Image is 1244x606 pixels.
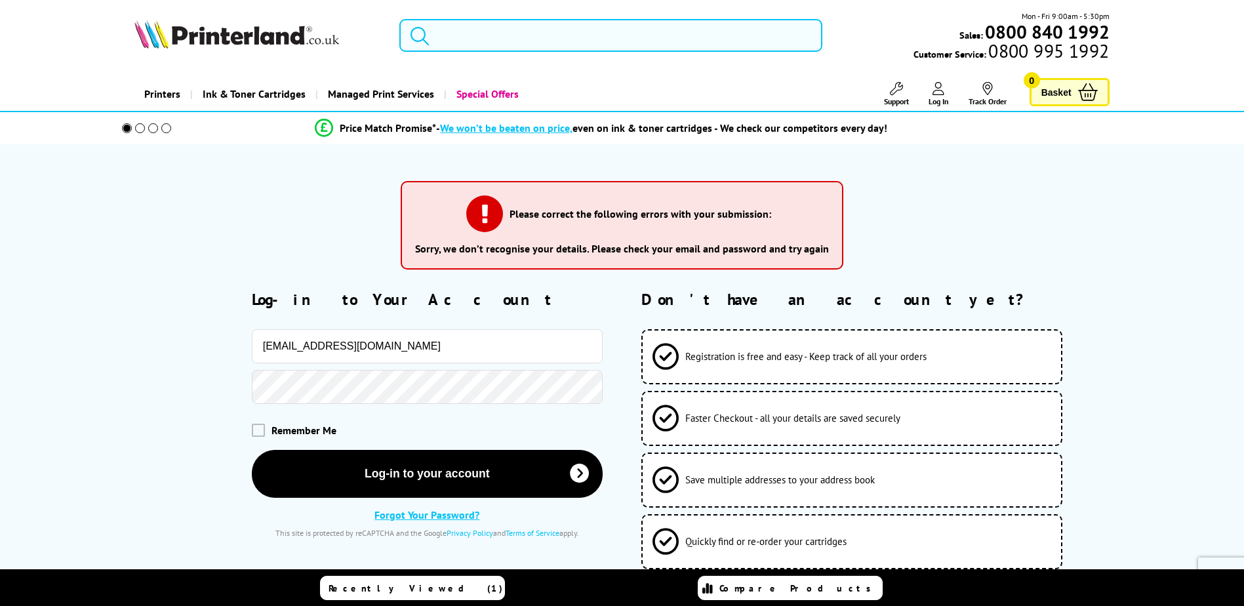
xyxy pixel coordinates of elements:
h2: Don't have an account yet? [641,289,1109,310]
a: Printerland Logo [134,20,383,51]
b: 0800 840 1992 [985,20,1110,44]
a: Privacy Policy [447,528,493,538]
a: Support [884,82,909,106]
span: Compare Products [719,582,878,594]
span: Recently Viewed (1) [329,582,503,594]
a: Recently Viewed (1) [320,576,505,600]
a: 0800 840 1992 [983,26,1110,38]
span: 0800 995 1992 [986,45,1109,57]
span: Customer Service: [913,45,1109,60]
a: Managed Print Services [315,77,444,111]
span: Quickly find or re-order your cartridges [685,535,847,548]
span: Log In [929,96,949,106]
a: Terms of Service [506,528,559,538]
a: Ink & Toner Cartridges [190,77,315,111]
input: Email [252,329,603,363]
h3: Please correct the following errors with your submission: [510,207,771,220]
span: We won’t be beaten on price, [440,121,572,134]
span: Registration is free and easy - Keep track of all your orders [685,350,927,363]
h2: Log-in to Your Account [252,289,603,310]
span: 0 [1024,72,1040,89]
a: Log In [929,82,949,106]
a: Compare Products [698,576,883,600]
li: Sorry, we don’t recognise your details. Please check your email and password and try again [415,242,829,255]
span: Sales: [959,29,983,41]
img: Printerland Logo [134,20,339,49]
span: Faster Checkout - all your details are saved securely [685,412,900,424]
span: Basket [1041,83,1072,101]
a: Printers [134,77,190,111]
a: Basket 0 [1030,78,1110,106]
span: Save multiple addresses to your address book [685,474,875,486]
a: Special Offers [444,77,529,111]
span: Mon - Fri 9:00am - 5:30pm [1022,10,1110,22]
span: Remember Me [271,424,336,437]
a: Forgot Your Password? [374,508,479,521]
span: Price Match Promise* [340,121,436,134]
button: Log-in to your account [252,450,603,498]
div: - even on ink & toner cartridges - We check our competitors every day! [436,121,887,134]
div: This site is protected by reCAPTCHA and the Google and apply. [252,528,603,538]
span: Ink & Toner Cartridges [203,77,306,111]
span: Support [884,96,909,106]
a: Track Order [969,82,1007,106]
li: modal_Promise [104,117,1099,140]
